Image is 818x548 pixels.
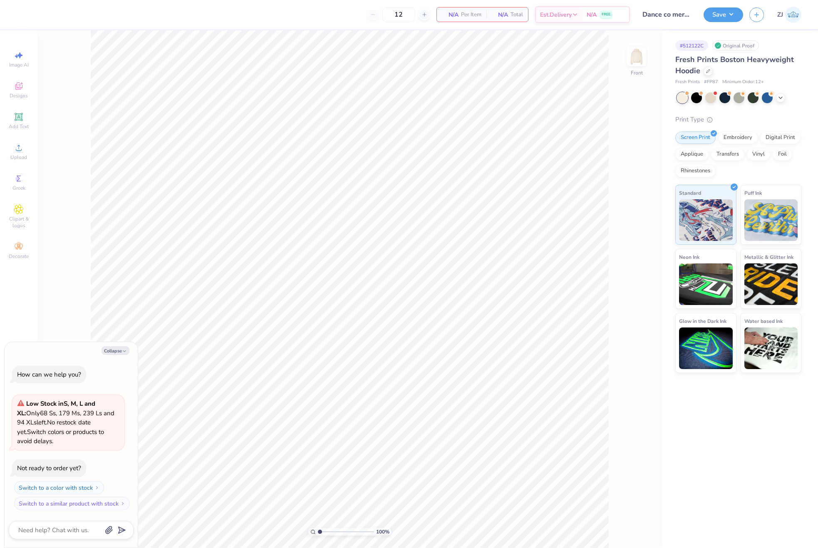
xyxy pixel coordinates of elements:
div: Applique [675,148,709,161]
span: Designs [10,92,28,99]
img: Neon Ink [679,263,733,305]
div: Rhinestones [675,165,716,177]
input: – – [382,7,415,22]
span: Minimum Order: 12 + [722,79,764,86]
span: Add Text [9,123,29,130]
span: 100 % [376,528,389,536]
span: N/A [587,10,597,19]
span: # FP87 [704,79,718,86]
div: Screen Print [675,131,716,144]
span: Puff Ink [744,188,762,197]
span: Fresh Prints Boston Heavyweight Hoodie [675,55,794,76]
button: Switch to a color with stock [14,481,104,494]
span: Total [511,10,523,19]
span: Glow in the Dark Ink [679,317,726,325]
strong: Low Stock in S, M, L and XL : [17,399,95,417]
div: Vinyl [747,148,770,161]
img: Switch to a similar product with stock [120,501,125,506]
div: Front [631,69,643,77]
div: Print Type [675,115,801,124]
input: Untitled Design [636,6,697,23]
div: Not ready to order yet? [17,464,81,472]
div: Digital Print [760,131,801,144]
img: Metallic & Glitter Ink [744,263,798,305]
span: N/A [442,10,459,19]
span: Greek [12,185,25,191]
div: Embroidery [718,131,758,144]
span: Water based Ink [744,317,783,325]
span: Per Item [461,10,481,19]
button: Switch to a similar product with stock [14,497,130,510]
span: Fresh Prints [675,79,700,86]
span: Est. Delivery [540,10,572,19]
img: Glow in the Dark Ink [679,327,733,369]
span: Standard [679,188,701,197]
div: Foil [773,148,792,161]
span: No restock date yet. [17,418,91,436]
img: Switch to a color with stock [94,485,99,490]
span: ZJ [777,10,783,20]
div: Original Proof [712,40,759,51]
span: Image AI [9,62,29,68]
img: Water based Ink [744,327,798,369]
span: Upload [10,154,27,161]
span: Neon Ink [679,253,699,261]
img: Standard [679,199,733,241]
span: Clipart & logos [4,216,33,229]
button: Save [704,7,743,22]
a: ZJ [777,7,801,23]
img: Front [628,48,645,65]
span: Decorate [9,253,29,260]
span: N/A [491,10,508,19]
div: How can we help you? [17,370,81,379]
span: Only 68 Ss, 179 Ms, 239 Ls and 94 XLs left. Switch colors or products to avoid delays. [17,399,114,445]
img: Zhor Junavee Antocan [785,7,801,23]
img: Puff Ink [744,199,798,241]
span: FREE [602,12,610,17]
span: Metallic & Glitter Ink [744,253,793,261]
div: # 512122C [675,40,708,51]
button: Collapse [102,346,129,355]
div: Transfers [711,148,744,161]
